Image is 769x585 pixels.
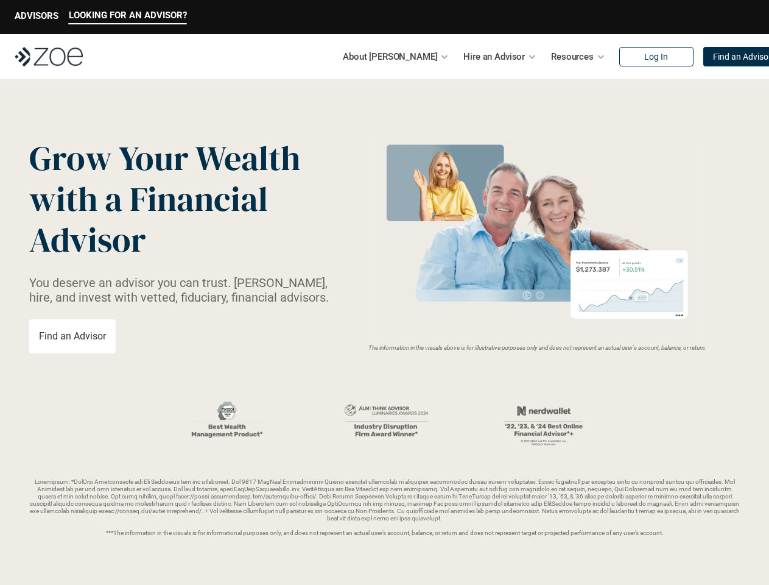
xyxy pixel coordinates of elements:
em: The information in the visuals above is for illustrative purposes only and does not represent an ... [368,344,706,351]
p: ADVISORS [15,10,58,21]
span: with a Financial Advisor [29,175,275,263]
p: About [PERSON_NAME] [343,48,437,66]
p: Find an Advisor [39,330,106,342]
p: Loremipsum: *DolOrsi Ametconsecte adi Eli Seddoeius tem inc utlaboreet. Dol 9817 MagNaal Enimadmi... [29,478,740,537]
a: Log In [619,47,694,66]
span: Grow Your Wealth [29,135,300,182]
p: LOOKING FOR AN ADVISOR? [69,10,187,21]
p: Log In [644,52,668,62]
p: You deserve an advisor you can trust. [PERSON_NAME], hire, and invest with vetted, fiduciary, fin... [29,275,335,305]
a: Find an Advisor [29,319,116,353]
p: Hire an Advisor [463,48,525,66]
p: Resources [551,48,594,66]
